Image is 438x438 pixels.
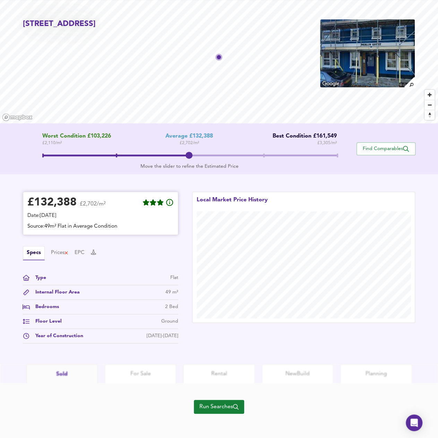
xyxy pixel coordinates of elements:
div: Ground [161,318,178,325]
span: Run Searches [199,402,239,412]
div: 49 m² [165,289,178,296]
button: Specs [23,246,45,260]
button: Prices [51,249,69,257]
div: £ 132,388 [27,198,77,208]
span: £ 2,110 / m² [42,140,111,147]
span: £2,702/m² [80,201,106,211]
button: Find Comparables [357,142,415,155]
div: Source: 49m² Flat in Average Condition [27,223,174,230]
span: Find Comparables [360,146,412,152]
div: Bedrooms [30,303,59,310]
h2: [STREET_ADDRESS] [23,19,96,29]
div: Internal Floor Area [30,289,80,296]
div: Average £132,388 [165,133,213,140]
div: Type [30,274,46,281]
button: Run Searches [194,400,244,414]
div: 2 Bed [165,303,178,310]
a: Mapbox homepage [2,113,33,121]
div: [DATE]-[DATE] [147,332,178,340]
button: EPC [75,249,85,257]
button: Zoom out [424,100,435,110]
div: Local Market Price History [197,196,268,211]
div: Year of Construction [30,332,83,340]
div: Move the slider to refine the Estimated Price [42,163,337,170]
img: property [319,19,415,88]
div: Flat [170,274,178,281]
span: £ 2,702 / m² [180,140,199,147]
div: Best Condition £161,549 [267,133,337,140]
div: Floor Level [30,318,62,325]
span: £ 3,305 / m² [317,140,337,147]
img: search [403,76,415,88]
button: Zoom in [424,90,435,100]
div: Open Intercom Messenger [406,414,422,431]
div: Date: [DATE] [27,212,174,220]
button: Reset bearing to north [424,110,435,120]
span: Worst Condition £103,226 [42,133,111,140]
